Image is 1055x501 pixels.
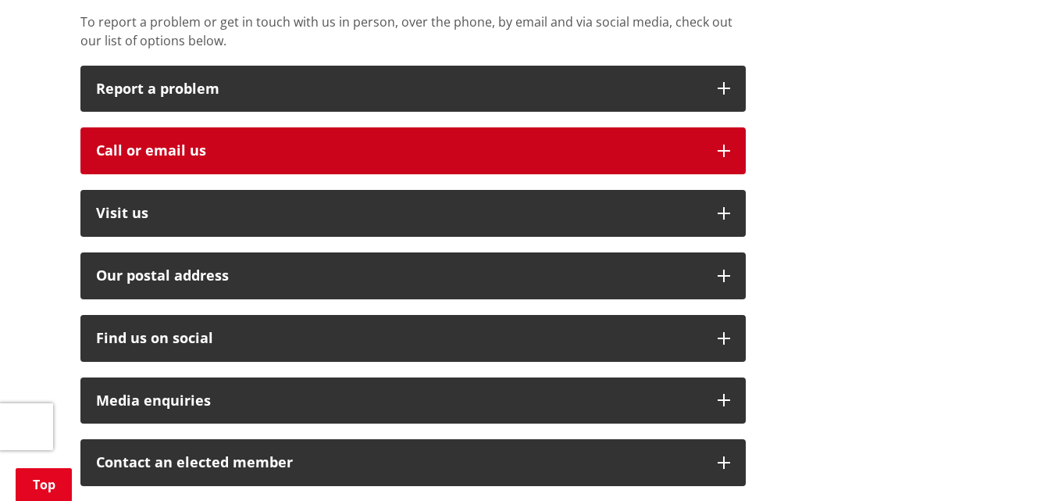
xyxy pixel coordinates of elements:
[80,252,746,299] button: Our postal address
[80,66,746,113] button: Report a problem
[80,378,746,424] button: Media enquiries
[80,127,746,174] button: Call or email us
[96,331,702,346] div: Find us on social
[80,439,746,486] button: Contact an elected member
[96,455,702,471] p: Contact an elected member
[80,315,746,362] button: Find us on social
[80,13,746,50] p: To report a problem or get in touch with us in person, over the phone, by email and via social me...
[96,143,702,159] div: Call or email us
[80,190,746,237] button: Visit us
[96,81,702,97] p: Report a problem
[96,393,702,409] div: Media enquiries
[983,435,1039,492] iframe: Messenger Launcher
[16,468,72,501] a: Top
[96,206,702,221] p: Visit us
[96,268,702,284] h2: Our postal address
